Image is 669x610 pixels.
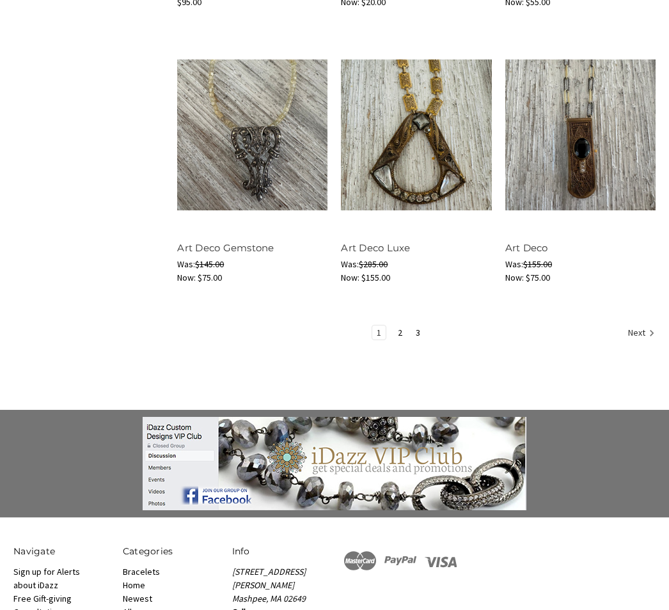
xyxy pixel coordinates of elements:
[123,567,160,578] a: Bracelets
[195,259,224,270] span: $145.00
[123,593,152,605] a: Newest
[177,258,327,272] div: Was:
[341,258,491,272] div: Was:
[372,326,386,340] a: Page 1 of 3
[624,326,655,343] a: Next
[198,272,222,284] span: $75.00
[505,272,524,284] span: Now:
[232,566,328,606] address: [STREET_ADDRESS][PERSON_NAME] Mashpee, MA 02649
[177,325,656,343] nav: pagination
[523,259,552,270] span: $155.00
[526,272,550,284] span: $75.00
[232,545,328,559] h5: Info
[177,60,327,210] img: Art Deco Gemstone
[177,36,327,235] a: Art Deco Gemstone
[359,259,388,270] span: $285.00
[341,242,410,254] a: Art Deco Luxe
[361,272,390,284] span: $155.00
[13,567,80,578] a: Sign up for Alerts
[505,60,656,210] img: Art Deco
[505,242,548,254] a: Art Deco
[123,580,145,591] a: Home
[411,326,425,340] a: Page 3 of 3
[13,545,109,559] h5: Navigate
[341,272,359,284] span: Now:
[177,272,196,284] span: Now:
[123,545,219,559] h5: Categories
[393,326,407,340] a: Page 2 of 3
[13,580,58,591] a: about iDazz
[177,242,274,254] a: Art Deco Gemstone
[341,60,491,210] img: Art Deco Luxe
[505,36,656,235] a: Art Deco
[505,258,656,272] div: Was:
[341,36,491,235] a: Art Deco Luxe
